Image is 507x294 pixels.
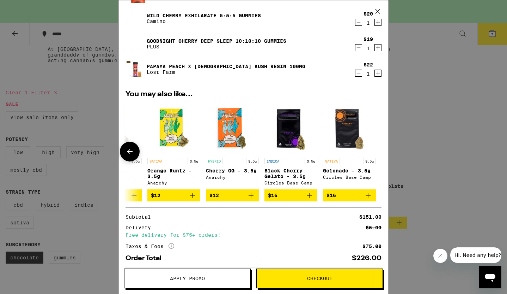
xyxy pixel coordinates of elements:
[188,158,200,164] p: 3.5g
[355,19,362,26] button: Decrement
[206,101,259,189] a: Open page for Cherry OG - 3.5g from Anarchy
[147,44,286,49] p: PLUS
[206,189,259,201] button: Add to bag
[126,91,381,98] h2: You may also like...
[147,158,164,164] p: SATIVA
[264,168,317,179] p: Black Cherry Gelato - 3.5g
[323,158,340,164] p: SATIVA
[126,255,166,261] div: Order Total
[151,193,160,198] span: $12
[264,101,317,189] a: Open page for Black Cherry Gelato - 3.5g from Circles Base Camp
[326,193,336,198] span: $16
[479,266,501,288] iframe: Button to launch messaging window
[147,64,305,69] a: Papaya Peach X [DEMOGRAPHIC_DATA] Kush Resin 100mg
[323,175,376,180] div: Circles Base Camp
[264,101,317,154] img: Circles Base Camp - Black Cherry Gelato - 3.5g
[126,225,156,230] div: Delivery
[363,158,376,164] p: 3.5g
[147,38,286,44] a: Goodnight Cherry Deep Sleep 10:10:10 Gummies
[364,62,373,67] div: $22
[124,269,251,288] button: Apply Promo
[355,70,362,77] button: Decrement
[206,101,259,154] img: Anarchy - Cherry OG - 3.5g
[147,168,200,179] p: Orange Runtz - 3.5g
[364,11,373,17] div: $20
[147,101,200,189] a: Open page for Orange Runtz - 3.5g from Anarchy
[264,181,317,185] div: Circles Base Camp
[364,20,373,26] div: 1
[268,193,277,198] span: $16
[362,244,381,249] div: $75.00
[209,193,219,198] span: $12
[364,71,373,77] div: 1
[366,225,381,230] div: $5.00
[206,175,259,180] div: Anarchy
[323,189,376,201] button: Add to bag
[305,158,317,164] p: 3.5g
[206,158,223,164] p: HYBRID
[374,70,381,77] button: Increment
[323,101,376,154] img: Circles Base Camp - Gelonade - 3.5g
[147,181,200,185] div: Anarchy
[364,36,373,42] div: $19
[359,214,381,219] div: $151.00
[206,168,259,174] p: Cherry OG - 3.5g
[147,13,261,18] a: Wild Cherry Exhilarate 5:5:5 Gummies
[433,249,447,263] iframe: Close message
[170,276,205,281] span: Apply Promo
[374,19,381,26] button: Increment
[126,233,381,237] div: Free delivery for $75+ orders!
[256,269,383,288] button: Checkout
[307,276,332,281] span: Checkout
[323,168,376,174] p: Gelonade - 3.5g
[450,247,501,263] iframe: Message from company
[126,34,145,54] img: Goodnight Cherry Deep Sleep 10:10:10 Gummies
[264,158,281,164] p: INDICA
[126,60,145,79] img: Papaya Peach X Hindu Kush Resin 100mg
[364,46,373,51] div: 1
[126,214,156,219] div: Subtotal
[147,18,261,24] p: Camino
[147,189,200,201] button: Add to bag
[126,8,145,28] img: Wild Cherry Exhilarate 5:5:5 Gummies
[126,243,174,249] div: Taxes & Fees
[147,101,200,154] img: Anarchy - Orange Runtz - 3.5g
[147,69,305,75] p: Lost Farm
[246,158,259,164] p: 3.5g
[355,44,362,51] button: Decrement
[374,44,381,51] button: Increment
[264,189,317,201] button: Add to bag
[352,255,381,261] div: $226.00
[323,101,376,189] a: Open page for Gelonade - 3.5g from Circles Base Camp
